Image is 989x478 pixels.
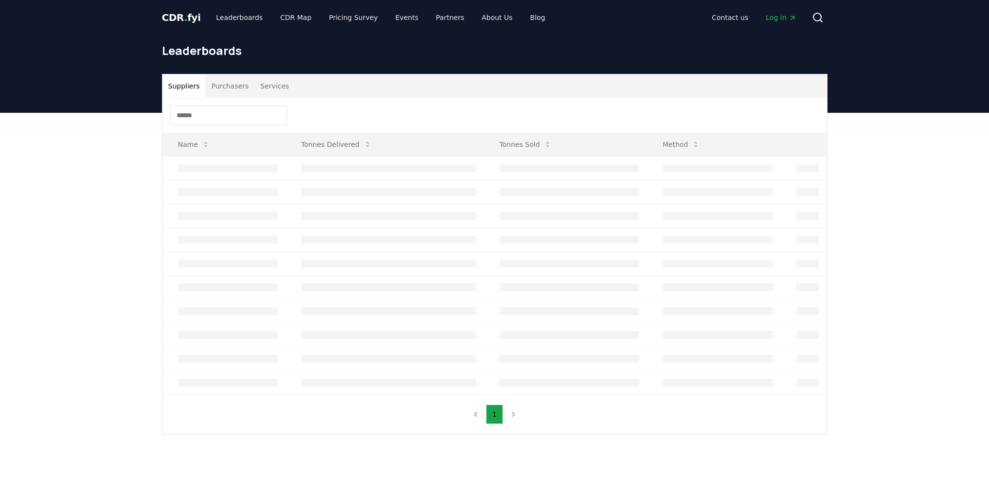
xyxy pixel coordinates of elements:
a: Blog [522,9,553,26]
span: Log in [766,13,796,22]
nav: Main [704,9,804,26]
a: Pricing Survey [321,9,385,26]
a: CDR Map [272,9,319,26]
a: Leaderboards [208,9,270,26]
a: CDR.fyi [162,11,201,24]
nav: Main [208,9,553,26]
button: Name [170,135,217,154]
span: CDR fyi [162,12,201,23]
a: About Us [474,9,520,26]
button: Purchasers [205,74,254,98]
span: . [184,12,187,23]
h1: Leaderboards [162,43,827,58]
button: Tonnes Delivered [293,135,379,154]
button: Method [655,135,708,154]
button: Suppliers [162,74,206,98]
a: Partners [428,9,472,26]
button: Tonnes Sold [492,135,559,154]
button: Services [254,74,295,98]
a: Log in [758,9,804,26]
a: Contact us [704,9,756,26]
button: 1 [486,405,503,424]
a: Events [388,9,426,26]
